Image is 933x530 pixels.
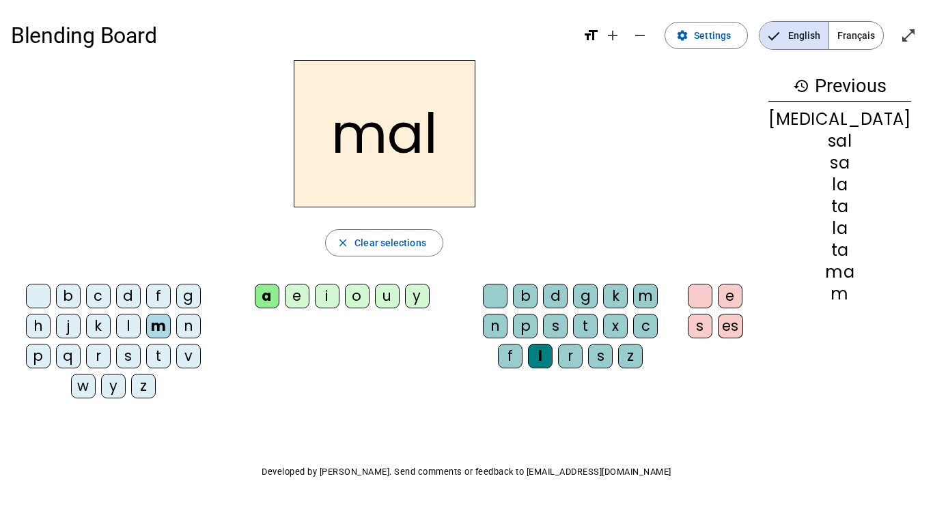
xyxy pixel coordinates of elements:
[26,344,51,368] div: p
[718,284,742,308] div: e
[768,155,911,171] div: sa
[558,344,583,368] div: r
[604,27,621,44] mat-icon: add
[116,284,141,308] div: d
[131,374,156,398] div: z
[760,22,828,49] span: English
[543,314,568,338] div: s
[768,286,911,302] div: m
[768,177,911,193] div: la
[86,314,111,338] div: k
[325,229,443,256] button: Clear selections
[71,374,96,398] div: w
[315,284,339,308] div: i
[718,314,743,338] div: es
[176,314,201,338] div: n
[354,235,426,251] span: Clear selections
[768,133,911,149] div: sal
[793,78,809,94] mat-icon: history
[116,314,141,338] div: l
[694,27,731,44] span: Settings
[146,314,171,338] div: m
[337,237,349,249] mat-icon: close
[768,198,911,215] div: ta
[603,314,628,338] div: x
[116,344,141,368] div: s
[603,284,628,308] div: k
[176,344,201,368] div: v
[528,344,553,368] div: l
[375,284,400,308] div: u
[895,22,922,49] button: Enter full screen
[498,344,523,368] div: f
[56,284,81,308] div: b
[513,314,538,338] div: p
[513,284,538,308] div: b
[583,27,599,44] mat-icon: format_size
[345,284,370,308] div: o
[573,314,598,338] div: t
[255,284,279,308] div: a
[900,27,917,44] mat-icon: open_in_full
[573,284,598,308] div: g
[176,284,201,308] div: g
[86,284,111,308] div: c
[768,71,911,102] h3: Previous
[768,264,911,280] div: ma
[676,29,688,42] mat-icon: settings
[405,284,430,308] div: y
[86,344,111,368] div: r
[632,27,648,44] mat-icon: remove
[11,464,922,480] p: Developed by [PERSON_NAME]. Send comments or feedback to [EMAIL_ADDRESS][DOMAIN_NAME]
[26,314,51,338] div: h
[483,314,507,338] div: n
[294,60,475,207] h2: mal
[829,22,883,49] span: Français
[11,14,572,57] h1: Blending Board
[285,284,309,308] div: e
[633,284,658,308] div: m
[759,21,884,50] mat-button-toggle-group: Language selection
[618,344,643,368] div: z
[101,374,126,398] div: y
[599,22,626,49] button: Increase font size
[768,242,911,259] div: ta
[665,22,748,49] button: Settings
[146,344,171,368] div: t
[768,111,911,128] div: [MEDICAL_DATA]
[688,314,712,338] div: s
[56,314,81,338] div: j
[768,220,911,237] div: la
[543,284,568,308] div: d
[633,314,658,338] div: c
[588,344,613,368] div: s
[626,22,654,49] button: Decrease font size
[56,344,81,368] div: q
[146,284,171,308] div: f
